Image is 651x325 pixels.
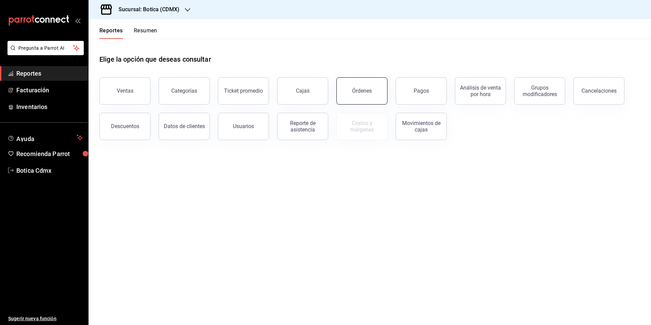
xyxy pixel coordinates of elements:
[277,113,328,140] button: Reporte de asistencia
[459,84,502,97] div: Análisis de venta por hora
[233,123,254,129] div: Usuarios
[218,113,269,140] button: Usuarios
[117,88,133,94] div: Ventas
[16,134,74,142] span: Ayuda
[99,113,150,140] button: Descuentos
[396,113,447,140] button: Movimientos de cajas
[99,77,150,105] button: Ventas
[455,77,506,105] button: Análisis de venta por hora
[99,27,123,39] button: Reportes
[224,88,263,94] div: Ticket promedio
[99,54,211,64] h1: Elige la opción que deseas consultar
[582,88,617,94] div: Cancelaciones
[352,88,372,94] div: Órdenes
[336,113,387,140] button: Contrata inventarios para ver este reporte
[159,113,210,140] button: Datos de clientes
[75,18,80,23] button: open_drawer_menu
[99,27,157,39] div: navigation tabs
[18,45,73,52] span: Pregunta a Parrot AI
[282,120,324,133] div: Reporte de asistencia
[16,166,83,175] span: Botica Cdmx
[414,88,429,94] div: Pagos
[341,120,383,133] div: Costos y márgenes
[7,41,84,55] button: Pregunta a Parrot AI
[16,102,83,111] span: Inventarios
[514,77,565,105] button: Grupos modificadores
[519,84,561,97] div: Grupos modificadores
[16,149,83,158] span: Recomienda Parrot
[218,77,269,105] button: Ticket promedio
[111,123,139,129] div: Descuentos
[134,27,157,39] button: Resumen
[396,77,447,105] button: Pagos
[573,77,624,105] button: Cancelaciones
[400,120,442,133] div: Movimientos de cajas
[16,86,83,95] span: Facturación
[296,87,310,95] div: Cajas
[16,69,83,78] span: Reportes
[113,5,179,14] h3: Sucursal: Botica (CDMX)
[159,77,210,105] button: Categorías
[277,77,328,105] a: Cajas
[336,77,387,105] button: Órdenes
[171,88,197,94] div: Categorías
[164,123,205,129] div: Datos de clientes
[8,315,83,322] span: Sugerir nueva función
[5,49,84,57] a: Pregunta a Parrot AI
